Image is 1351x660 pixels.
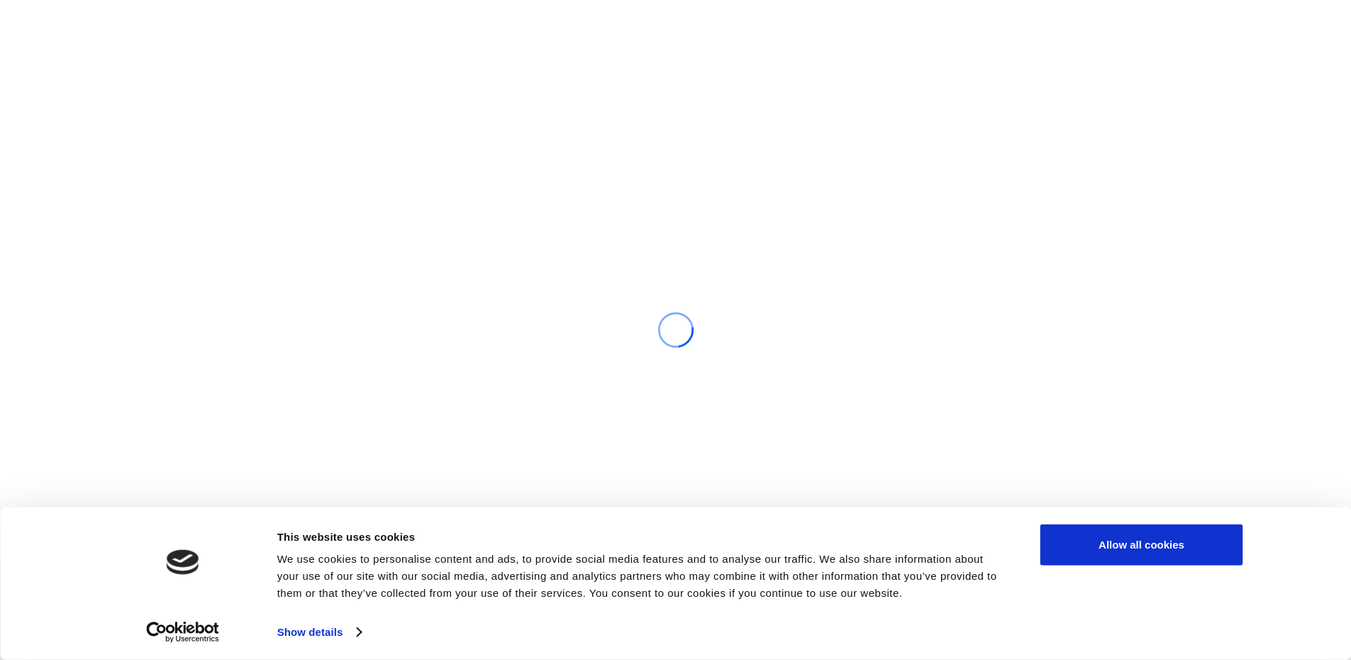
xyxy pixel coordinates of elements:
[167,550,199,575] img: logo
[277,551,1008,602] div: We use cookies to personalise content and ads, to provide social media features and to analyse ou...
[277,622,361,643] a: Show details
[121,622,245,643] a: Usercentrics Cookiebot - opens in a new window
[277,528,1008,545] div: This website uses cookies
[1040,524,1243,566] button: Allow all cookies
